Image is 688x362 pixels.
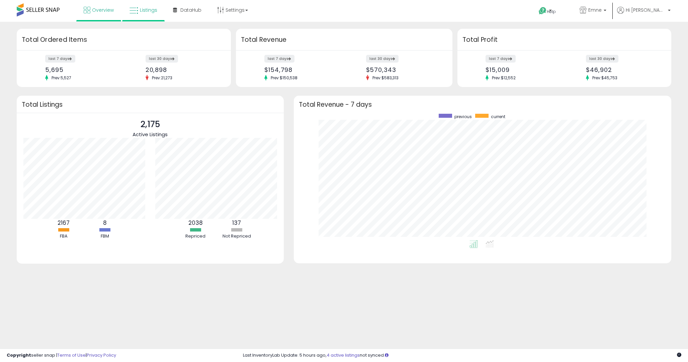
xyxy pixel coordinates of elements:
[547,9,556,14] span: Help
[103,219,107,227] b: 8
[44,233,84,240] div: FBA
[491,114,505,119] span: current
[45,66,119,73] div: 5,695
[140,7,157,13] span: Listings
[588,7,602,13] span: Emne
[58,219,70,227] b: 2167
[486,66,559,73] div: $15,009
[146,55,178,63] label: last 30 days
[586,55,618,63] label: last 30 days
[241,35,447,44] h3: Total Revenue
[369,75,402,81] span: Prev: $583,313
[486,55,516,63] label: last 7 days
[22,102,279,107] h3: Total Listings
[626,7,666,13] span: Hi [PERSON_NAME]
[48,75,75,81] span: Prev: 5,527
[366,66,441,73] div: $570,343
[264,55,294,63] label: last 7 days
[617,7,671,22] a: Hi [PERSON_NAME]
[146,66,219,73] div: 20,898
[45,55,75,63] label: last 7 days
[149,75,176,81] span: Prev: 21,273
[175,233,216,240] div: Repriced
[85,233,125,240] div: FBM
[589,75,621,81] span: Prev: $45,753
[267,75,301,81] span: Prev: $150,538
[133,118,168,131] p: 2,175
[188,219,203,227] b: 2038
[22,35,226,44] h3: Total Ordered Items
[454,114,472,119] span: previous
[366,55,399,63] label: last 30 days
[299,102,667,107] h3: Total Revenue - 7 days
[92,7,114,13] span: Overview
[489,75,519,81] span: Prev: $12,552
[538,7,547,15] i: Get Help
[180,7,201,13] span: DataHub
[264,66,339,73] div: $154,798
[217,233,257,240] div: Not Repriced
[533,2,569,22] a: Help
[462,35,667,44] h3: Total Profit
[133,131,168,138] span: Active Listings
[232,219,241,227] b: 137
[586,66,660,73] div: $46,902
